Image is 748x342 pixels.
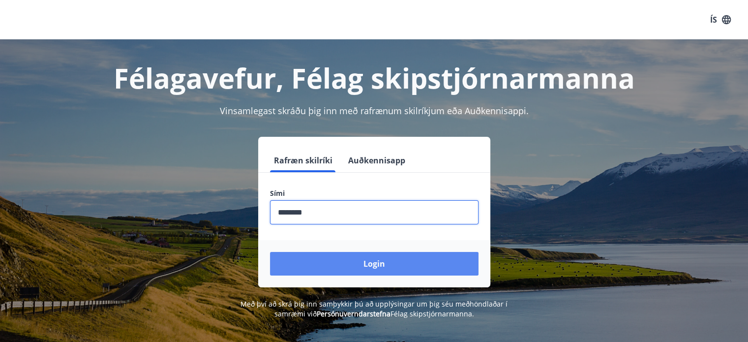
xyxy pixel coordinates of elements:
span: Vinsamlegast skráðu þig inn með rafrænum skilríkjum eða Auðkennisappi. [220,105,529,117]
button: ÍS [705,11,736,29]
h1: Félagavefur, Félag skipstjórnarmanna [32,59,717,96]
button: Login [270,252,479,276]
a: Persónuverndarstefna [317,309,390,318]
label: Sími [270,188,479,198]
span: Með því að skrá þig inn samþykkir þú að upplýsingar um þig séu meðhöndlaðar í samræmi við Félag s... [240,299,508,318]
button: Auðkennisapp [344,149,409,172]
button: Rafræn skilríki [270,149,336,172]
